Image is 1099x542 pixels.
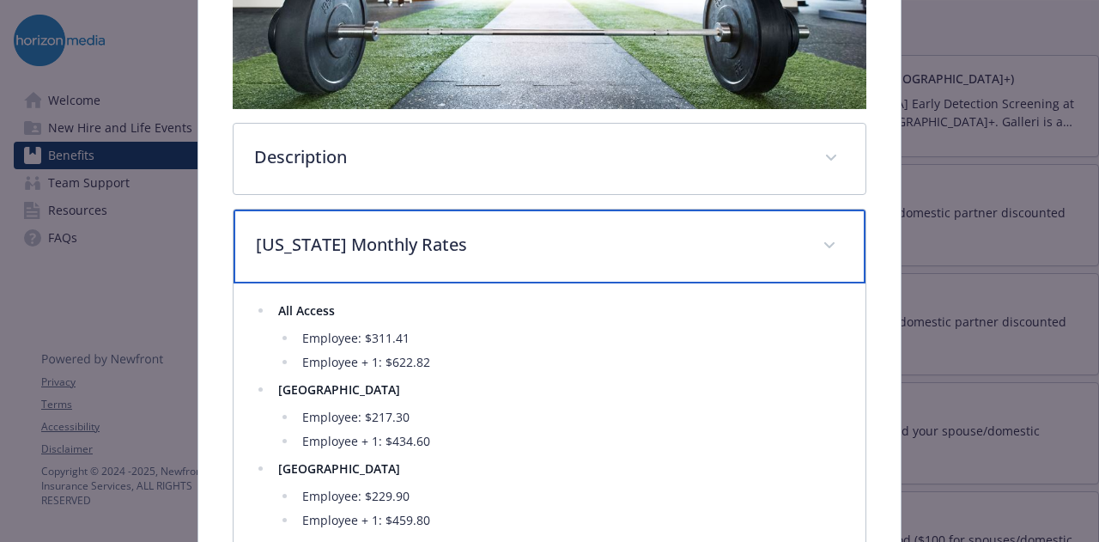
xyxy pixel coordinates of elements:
[234,124,865,194] div: Description
[234,210,865,283] div: [US_STATE] Monthly Rates
[278,302,335,319] strong: All Access
[297,407,844,428] li: Employee: $217.30
[254,144,803,170] p: Description
[297,486,844,507] li: Employee: $229.90
[297,328,844,349] li: Employee: $311.41
[278,381,400,398] strong: [GEOGRAPHIC_DATA]
[297,431,844,452] li: Employee + 1: $434.60
[256,232,801,258] p: [US_STATE] Monthly Rates
[297,352,844,373] li: Employee + 1: $622.82
[278,460,400,477] strong: [GEOGRAPHIC_DATA]
[297,510,844,531] li: Employee + 1: $459.80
